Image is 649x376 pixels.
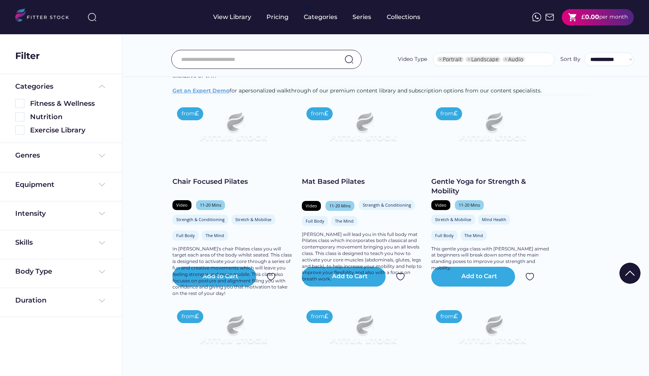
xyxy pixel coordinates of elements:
[30,112,107,122] div: Nutrition
[525,272,534,281] img: Group%201000002324.svg
[304,13,337,21] div: Categories
[172,87,230,94] a: Get an Expert Demo
[545,13,554,22] img: Frame%2051.svg
[443,103,541,158] img: Frame%2079%20%281%29.svg
[30,99,107,108] div: Fitness & Wellness
[15,209,46,218] div: Intensity
[467,57,470,62] span: ×
[329,203,351,209] div: 11-20 Mins
[176,217,225,222] div: Strength & Conditioning
[440,313,454,320] div: from
[88,13,97,22] img: search-normal%203.svg
[182,313,195,320] div: from
[435,217,471,222] div: Stretch & Mobilise
[502,57,525,62] li: Audio
[599,13,628,21] div: per month
[431,246,553,271] div: This gentle yoga class with [PERSON_NAME] aimed at beginners will break down some of the main sta...
[172,246,294,297] div: In [PERSON_NAME]'s chair Pilates class you will target each area of the body whilst seated. This ...
[30,126,107,135] div: Exercise Library
[302,177,424,186] div: Mat Based Pilates
[314,306,411,360] img: Frame%2079%20%281%29.svg
[435,202,446,208] div: Video
[235,217,271,222] div: Stretch & Mobilise
[324,109,328,118] div: £
[172,65,588,79] span: The displayed price reflects the lowest monthly subscription cost. You do have the option to choo...
[568,13,577,22] button: shopping_cart
[454,312,458,320] div: £
[314,103,411,158] img: Frame%2079%20%281%29.svg
[440,110,454,118] div: from
[97,267,107,276] img: Frame%20%284%29.svg
[306,218,324,224] div: Full Body
[387,13,420,21] div: Collections
[15,296,46,305] div: Duration
[15,238,34,247] div: Skills
[15,82,53,91] div: Categories
[532,13,541,22] img: meteor-icons_whatsapp%20%281%29.svg
[97,151,107,160] img: Frame%20%284%29.svg
[344,55,354,64] img: search-normal.svg
[185,306,282,360] img: Frame%2079%20%281%29.svg
[97,209,107,218] img: Frame%20%284%29.svg
[206,233,224,238] div: The Mind
[311,110,324,118] div: from
[185,103,282,158] img: Frame%2079%20%281%29.svg
[15,151,40,160] div: Genres
[435,233,454,238] div: Full Body
[15,180,54,190] div: Equipment
[97,238,107,247] img: Frame%20%284%29.svg
[15,267,52,276] div: Body Type
[306,203,317,209] div: Video
[302,231,424,282] div: [PERSON_NAME] will lead you in this full body mat Pilates class which incorporates both classical...
[304,4,314,11] div: fvck
[195,109,199,118] div: £
[97,82,107,91] img: Frame%20%285%29.svg
[454,109,458,118] div: £
[585,13,599,21] strong: 0.00
[464,233,483,238] div: The Mind
[461,272,497,281] div: Add to Cart
[466,57,501,62] li: Landscape
[363,202,411,208] div: Strength & Conditioning
[213,13,251,21] div: View Library
[504,57,507,62] span: ×
[15,126,24,135] img: Rectangle%205126.svg
[459,202,480,208] div: 11-20 Mins
[15,112,24,121] img: Rectangle%205126.svg
[619,263,641,284] img: Group%201000002322%20%281%29.svg
[482,217,506,222] div: Mind Health
[352,13,372,21] div: Series
[15,8,75,24] img: LOGO.svg
[15,49,40,62] div: Filter
[97,296,107,305] img: Frame%20%284%29.svg
[200,202,221,208] div: 11-20 Mins
[172,177,294,186] div: Chair Focused Pilates
[443,306,541,360] img: Frame%2079%20%281%29.svg
[266,13,289,21] div: Pricing
[398,56,427,63] div: Video Type
[15,99,24,108] img: Rectangle%205126.svg
[431,177,553,196] div: Gentle Yoga for Strength & Mobility
[176,233,195,238] div: Full Body
[97,180,107,189] img: Frame%20%284%29.svg
[335,218,354,224] div: The Mind
[242,87,542,94] span: personalized walkthrough of our premium content library and subscription options from our content...
[176,202,188,208] div: Video
[581,13,585,21] div: £
[560,56,580,63] div: Sort By
[195,312,199,320] div: £
[439,57,442,62] span: ×
[437,57,464,62] li: Portrait
[182,110,195,118] div: from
